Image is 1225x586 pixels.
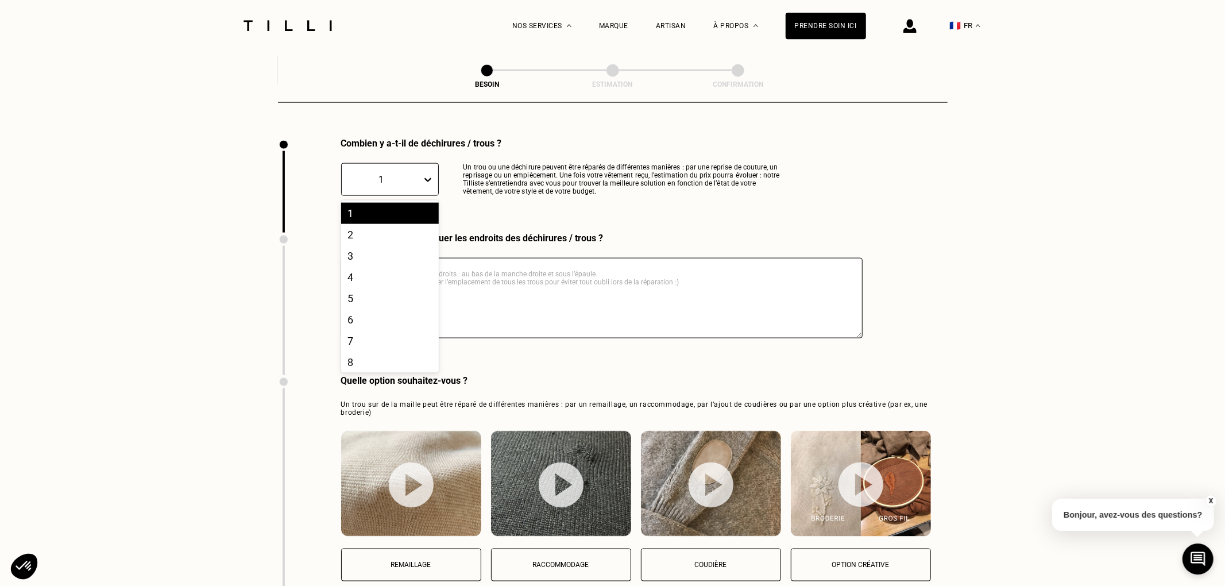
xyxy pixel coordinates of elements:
[341,224,439,245] div: 2
[347,174,416,185] div: 1
[341,288,439,309] div: 5
[491,549,631,581] button: Raccommodage
[491,431,631,537] img: Raccommodage
[567,24,571,27] img: Menu déroulant
[341,400,948,417] span: Un trou sur de la maille peut être réparé de différentes manières : par un remaillage, un raccomm...
[647,561,775,569] p: Coudière
[786,13,866,39] a: Prendre soin ici
[341,375,948,386] div: Quelle option souhaitez-vous ?
[341,267,439,288] div: 4
[1205,495,1216,507] button: X
[838,462,883,507] img: bouton lecture
[681,80,795,88] div: Confirmation
[341,138,788,149] div: Combien y a-t-il de déchirures / trous ?
[1052,499,1214,531] p: Bonjour, avez-vous des questions?
[341,309,439,330] div: 6
[239,20,336,31] img: Logo du service de couturière Tilli
[539,462,583,508] img: bouton lecture
[341,233,863,244] div: Pouvez-vous nous indiquer les endroits des déchirures / trous ?
[389,462,434,508] img: bouton lecture
[641,431,781,537] img: Coudière
[791,431,931,537] img: Option créative
[689,462,733,508] img: bouton lecture
[555,80,670,88] div: Estimation
[430,80,544,88] div: Besoin
[599,22,628,30] a: Marque
[463,163,788,196] p: Un trou ou une déchirure peuvent être réparés de différentes manières : par une reprise de coutur...
[341,549,481,581] button: Remaillage
[497,561,625,569] p: Raccommodage
[341,245,439,267] div: 3
[341,330,439,352] div: 7
[950,20,961,31] span: 🇫🇷
[347,561,475,569] p: Remaillage
[656,22,686,30] a: Artisan
[341,203,439,224] div: 1
[641,549,781,581] button: Coudière
[753,24,758,27] img: Menu déroulant à propos
[797,561,925,569] p: Option créative
[976,24,980,27] img: menu déroulant
[341,431,481,537] img: Remaillage
[791,549,931,581] button: Option créative
[341,352,439,373] div: 8
[903,19,917,33] img: icône connexion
